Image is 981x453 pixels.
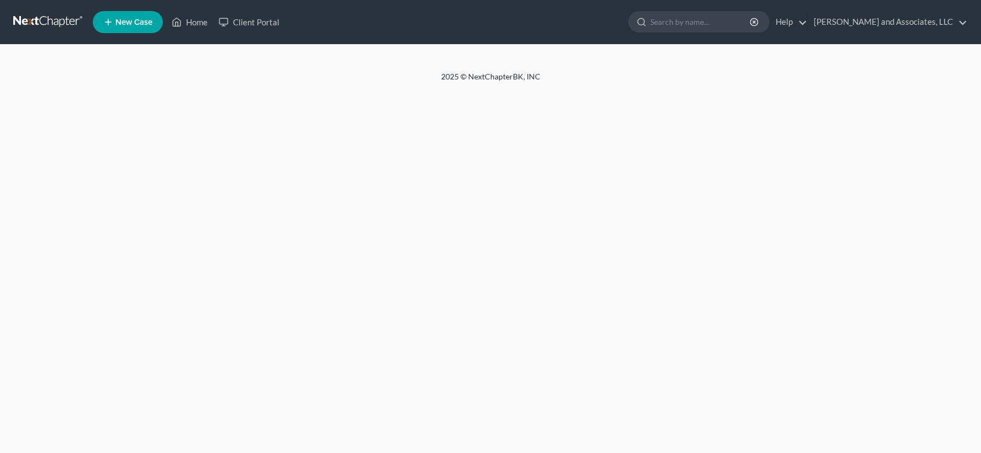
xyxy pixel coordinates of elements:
input: Search by name... [650,12,751,32]
a: Help [770,12,807,32]
a: [PERSON_NAME] and Associates, LLC [808,12,967,32]
span: New Case [115,18,152,26]
a: Home [166,12,213,32]
div: 2025 © NextChapterBK, INC [176,71,805,91]
a: Client Portal [213,12,285,32]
